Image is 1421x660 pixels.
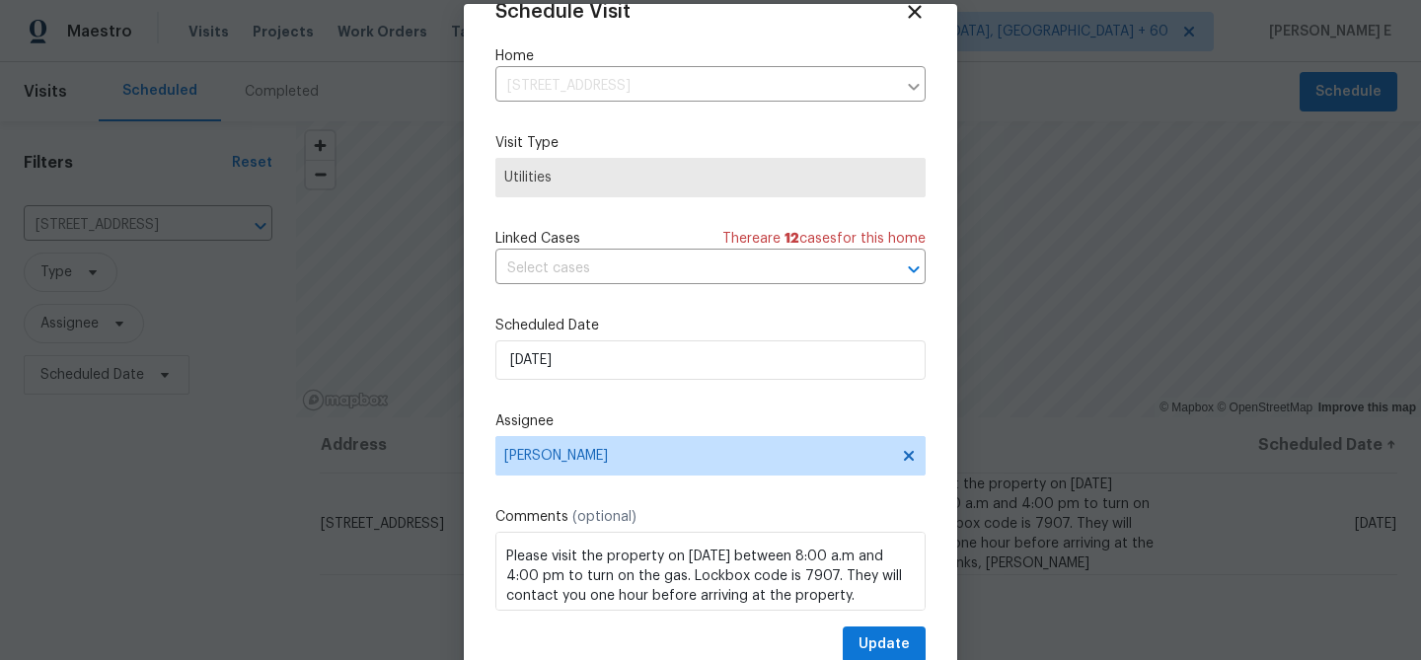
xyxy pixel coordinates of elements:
button: Open [900,256,928,283]
span: Update [859,632,910,657]
input: Select cases [495,254,870,284]
input: Enter in an address [495,71,896,102]
label: Scheduled Date [495,316,926,335]
span: There are case s for this home [722,229,926,249]
label: Comments [495,507,926,527]
span: Schedule Visit [495,2,631,22]
label: Home [495,46,926,66]
span: 12 [785,232,799,246]
label: Assignee [495,411,926,431]
label: Visit Type [495,133,926,153]
span: Close [904,1,926,23]
span: [PERSON_NAME] [504,448,891,464]
span: Linked Cases [495,229,580,249]
span: (optional) [572,510,636,524]
textarea: Hi, Please visit the property on [DATE] between 8:00 a.m and 4:00 pm to turn on the gas. Lockbox ... [495,532,926,611]
input: M/D/YYYY [495,340,926,380]
span: Utilities [504,168,917,187]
